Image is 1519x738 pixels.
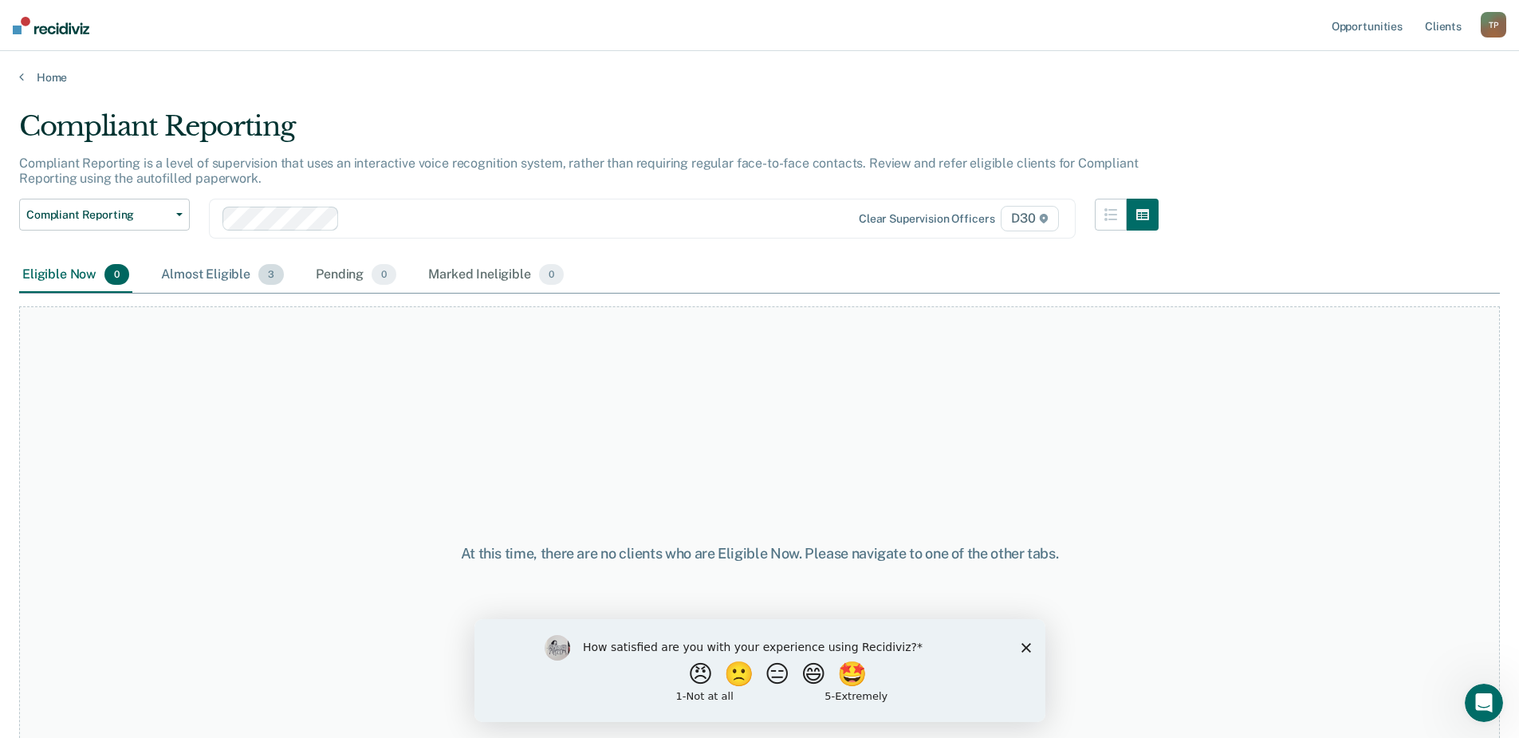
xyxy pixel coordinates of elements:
span: 0 [372,264,396,285]
p: Compliant Reporting is a level of supervision that uses an interactive voice recognition system, ... [19,156,1138,186]
div: At this time, there are no clients who are Eligible Now. Please navigate to one of the other tabs. [390,545,1130,562]
div: Pending0 [313,258,399,293]
span: 0 [539,264,564,285]
div: T P [1481,12,1506,37]
button: TP [1481,12,1506,37]
iframe: Intercom live chat [1465,684,1503,722]
button: Compliant Reporting [19,199,190,231]
div: Compliant Reporting [19,110,1159,156]
img: Recidiviz [13,17,89,34]
iframe: Survey by Kim from Recidiviz [474,619,1045,722]
div: Clear supervision officers [859,212,994,226]
span: D30 [1001,206,1058,231]
div: Almost Eligible3 [158,258,287,293]
span: Compliant Reporting [26,208,170,222]
div: Marked Ineligible0 [425,258,567,293]
span: 0 [104,264,129,285]
a: Home [19,70,1500,85]
div: Eligible Now0 [19,258,132,293]
span: 3 [258,264,284,285]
